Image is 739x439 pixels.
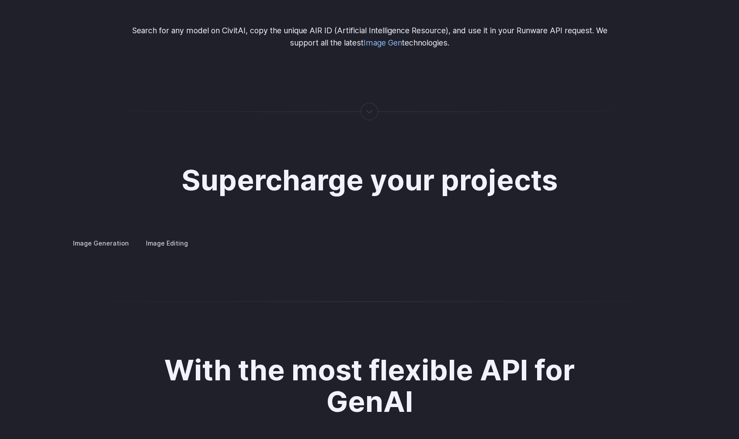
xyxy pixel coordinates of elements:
[126,354,613,417] h2: With the most flexible API for GenAI
[139,235,195,250] label: Image Editing
[66,235,136,250] label: Image Generation
[364,38,402,47] a: Image Gen
[123,24,615,49] p: Search for any model on CivitAI, copy the unique AIR ID (Artificial Intelligence Resource), and u...
[181,164,558,195] h2: Supercharge your projects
